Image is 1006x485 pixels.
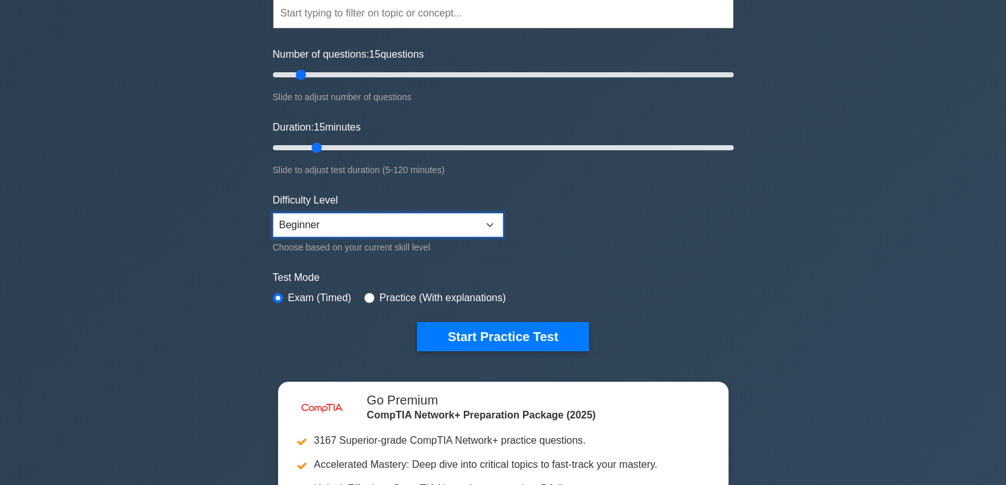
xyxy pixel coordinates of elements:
[273,270,734,285] label: Test Mode
[273,240,503,255] div: Choose based on your current skill level
[273,162,734,178] div: Slide to adjust test duration (5-120 minutes)
[369,49,381,60] span: 15
[417,322,588,351] button: Start Practice Test
[273,120,361,135] label: Duration: minutes
[273,47,424,62] label: Number of questions: questions
[380,290,506,306] label: Practice (With explanations)
[314,122,325,133] span: 15
[273,89,734,105] div: Slide to adjust number of questions
[288,290,352,306] label: Exam (Timed)
[273,193,338,208] label: Difficulty Level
